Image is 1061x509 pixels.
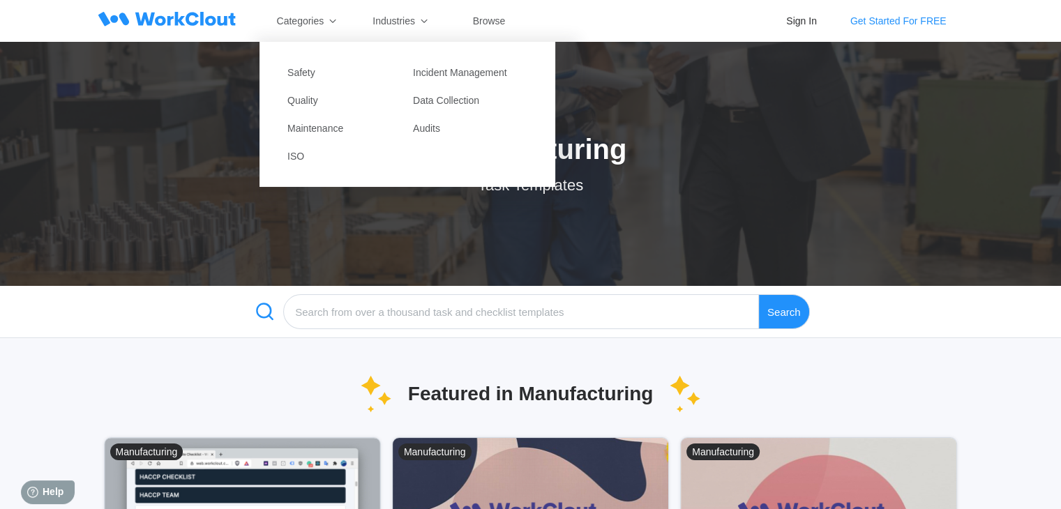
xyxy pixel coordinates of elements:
a: Quality [282,86,407,114]
div: Get Started For FREE [850,15,947,26]
div: Industries [373,15,415,26]
div: Manufacturing [686,443,760,460]
a: Incident Management [407,59,533,86]
a: ISO [282,142,407,170]
div: Manufacturing [110,443,183,460]
div: Categories [277,15,324,26]
a: Safety [282,59,407,86]
input: Search from over a thousand task and checklist templates [283,294,759,329]
a: Audits [407,114,533,142]
div: Featured in Manufacturing [408,383,654,405]
div: Manufacturing [398,443,472,460]
a: Maintenance [282,114,407,142]
div: Search [759,294,810,329]
a: Data Collection [407,86,533,114]
div: Sign In [786,15,817,26]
